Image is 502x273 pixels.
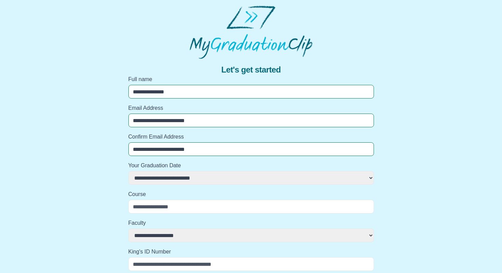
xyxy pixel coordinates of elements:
[128,161,374,170] label: Your Graduation Date
[128,133,374,141] label: Confirm Email Address
[128,248,374,256] label: King's ID Number
[128,190,374,198] label: Course
[128,219,374,227] label: Faculty
[221,64,281,75] span: Let's get started
[190,5,312,59] img: MyGraduationClip
[128,104,374,112] label: Email Address
[128,75,374,83] label: Full name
